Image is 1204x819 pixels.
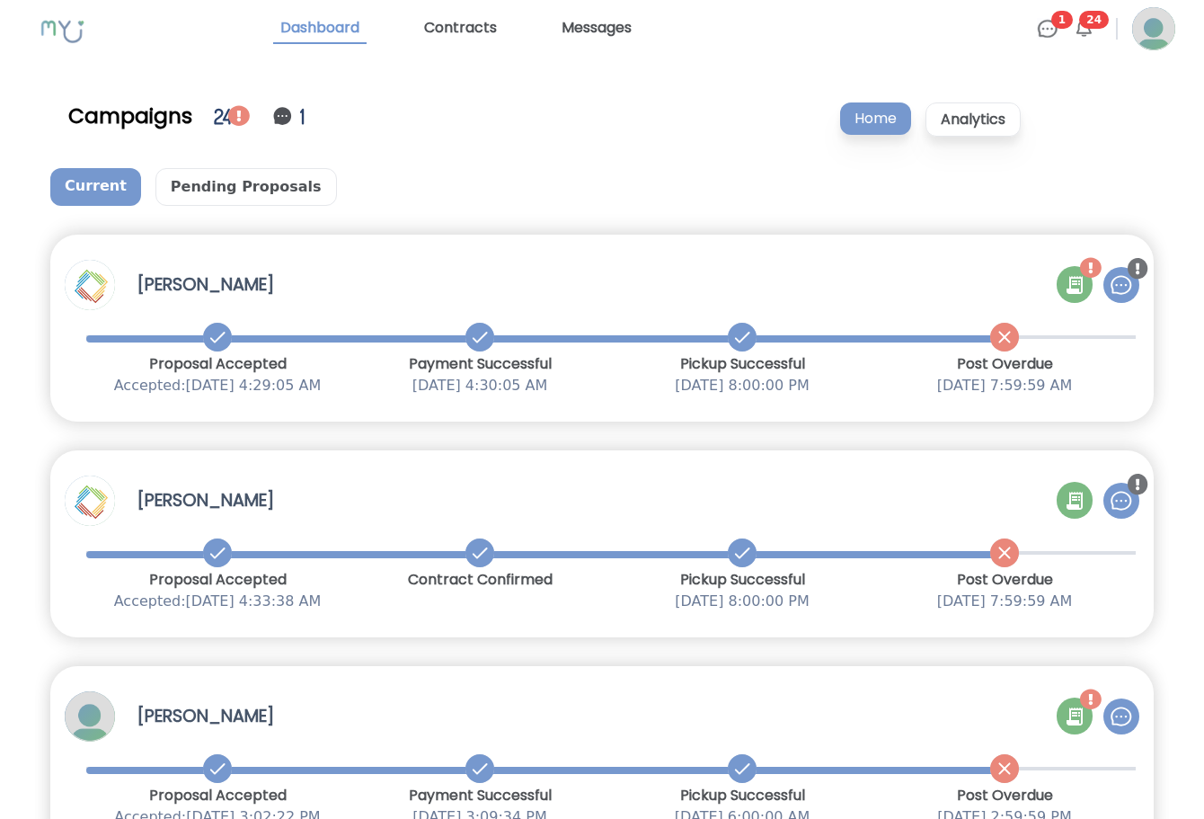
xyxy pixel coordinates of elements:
[611,591,873,612] p: [DATE] 8:00:00 PM
[925,102,1021,137] p: Analytics
[840,102,911,135] p: Home
[417,13,504,44] a: Contracts
[86,375,349,396] p: Accepted: [DATE] 4:29:05 AM
[349,785,611,806] p: Payment Successful
[86,353,349,375] p: Proposal Accepted
[65,260,115,310] img: Profile
[611,785,873,806] p: Pickup Successful
[86,785,349,806] p: Proposal Accepted
[1111,490,1132,512] img: Chat
[611,569,873,591] p: Pickup Successful
[1127,258,1148,280] img: Notification
[137,704,274,729] h3: [PERSON_NAME]
[65,691,115,742] img: Profile
[214,101,228,132] div: 24
[1079,11,1109,29] span: 24
[273,13,367,44] a: Dashboard
[86,591,349,612] p: Accepted: [DATE] 4:33:38 AM
[873,375,1136,396] p: [DATE] 7:59:59 AM
[1111,706,1132,727] img: Chat
[611,375,873,396] p: [DATE] 8:00:00 PM
[137,488,274,513] h3: [PERSON_NAME]
[1037,18,1058,40] img: Chat
[1080,689,1102,710] img: Notification
[68,102,192,130] div: Campaigns
[50,168,141,206] p: Current
[873,591,1136,612] p: [DATE] 7:59:59 AM
[1132,7,1175,50] img: Profile
[349,375,611,396] p: [DATE] 4:30:05 AM
[349,353,611,375] p: Payment Successful
[228,105,250,127] img: Notification
[873,569,1136,591] p: Post Overdue
[1080,257,1102,279] img: Notification
[137,272,274,298] h3: [PERSON_NAME]
[873,353,1136,375] p: Post Overdue
[873,785,1136,806] p: Post Overdue
[611,353,873,375] p: Pickup Successful
[1073,18,1094,40] img: Bell
[1127,474,1148,495] img: Notification
[349,569,611,591] p: Contract Confirmed
[1051,11,1073,29] span: 1
[86,569,349,591] p: Proposal Accepted
[155,168,337,206] p: Pending Proposals
[65,476,115,526] img: Profile
[271,105,293,127] img: Notification
[1111,274,1132,296] img: Chat
[300,101,314,132] div: 1
[554,13,639,44] a: Messages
